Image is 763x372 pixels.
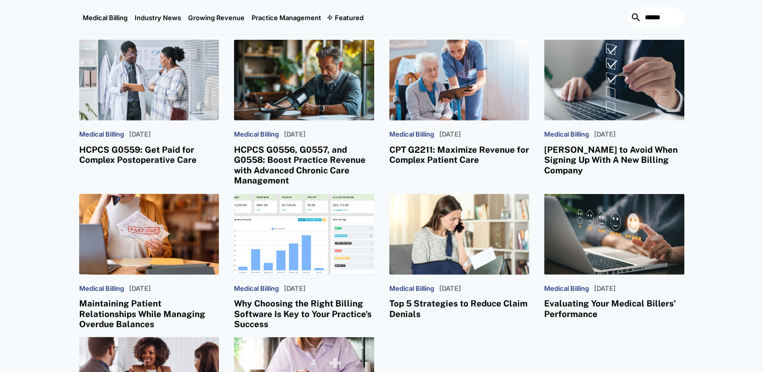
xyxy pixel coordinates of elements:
h3: Top 5 Strategies to Reduce Claim Denials [389,298,530,319]
h3: Maintaining Patient Relationships While Managing Overdue Balances [79,298,219,329]
a: Medical Billing[DATE]HCPCS G0556, G0557, and G0558: Boost Practice Revenue with Advanced Chronic ... [234,40,374,185]
p: [DATE] [284,285,306,293]
h3: HCPCS G0556, G0557, and G0558: Boost Practice Revenue with Advanced Chronic Care Management [234,145,374,186]
a: Medical Billing[DATE]HCPCS G0559: Get Paid for Complex Postoperative Care [79,40,219,165]
div: Featured [335,13,364,21]
h3: Why Choosing the Right Billing Software Is Key to Your Practice's Success [234,298,374,329]
p: Medical Billing [544,131,589,139]
h3: [PERSON_NAME] to Avoid When Signing Up With A New Billing Company [544,145,684,175]
p: Medical Billing [544,285,589,293]
p: [DATE] [129,285,151,293]
p: Medical Billing [234,285,279,293]
a: Medical Billing[DATE]CPT G2211: Maximize Revenue for Complex Patient Care [389,40,530,165]
h3: CPT G2211: Maximize Revenue for Complex Patient Care [389,145,530,165]
a: Growing Revenue [185,1,248,34]
p: [DATE] [439,131,461,139]
p: Medical Billing [79,131,124,139]
a: Medical Billing [79,1,131,34]
p: [DATE] [129,131,151,139]
a: Industry News [131,1,185,34]
a: Medical Billing[DATE]Maintaining Patient Relationships While Managing Overdue Balances [79,194,219,330]
p: Medical Billing [79,285,124,293]
div: Featured [325,1,367,34]
p: [DATE] [594,131,616,139]
p: Medical Billing [389,285,434,293]
p: Medical Billing [389,131,434,139]
a: Medical Billing[DATE]Evaluating Your Medical Billers' Performance [544,194,684,319]
h3: Evaluating Your Medical Billers' Performance [544,298,684,319]
a: Practice Management [248,1,325,34]
a: Medical Billing[DATE]Top 5 Strategies to Reduce Claim Denials [389,194,530,319]
p: [DATE] [594,285,616,293]
p: [DATE] [439,285,461,293]
p: [DATE] [284,131,306,139]
h3: HCPCS G0559: Get Paid for Complex Postoperative Care [79,145,219,165]
a: Medical Billing[DATE]Why Choosing the Right Billing Software Is Key to Your Practice's Success [234,194,374,330]
a: Medical Billing[DATE][PERSON_NAME] to Avoid When Signing Up With A New Billing Company [544,40,684,175]
p: Medical Billing [234,131,279,139]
